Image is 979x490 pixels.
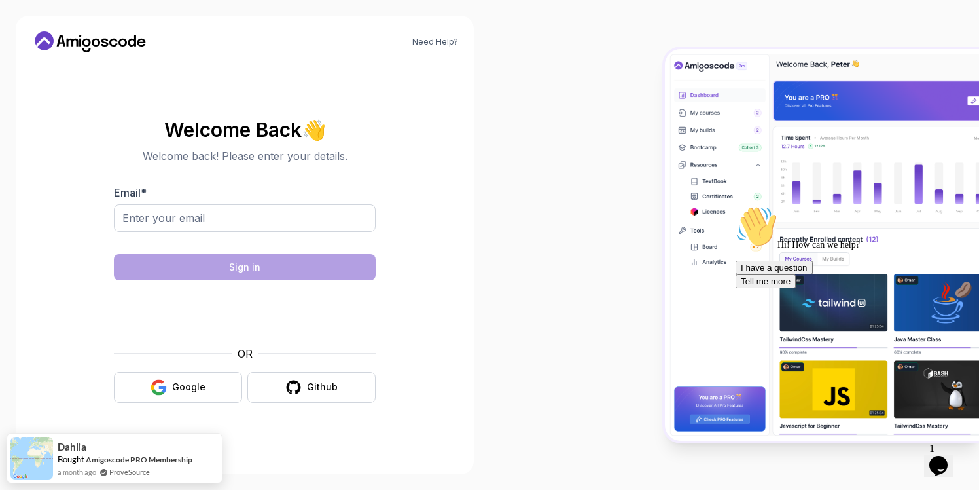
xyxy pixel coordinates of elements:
[86,455,192,464] a: Amigoscode PRO Membership
[114,186,147,199] label: Email *
[146,288,344,338] iframe: Widget containing checkbox for hCaptcha security challenge
[299,114,330,144] span: 👋
[665,49,979,441] img: Amigoscode Dashboard
[247,372,376,403] button: Github
[10,437,53,480] img: provesource social proof notification image
[5,74,65,88] button: Tell me more
[58,442,86,453] span: Dahlia
[31,31,149,52] a: Home link
[114,372,242,403] button: Google
[307,381,338,394] div: Github
[114,204,376,232] input: Enter your email
[114,254,376,280] button: Sign in
[58,454,84,464] span: Bought
[238,346,253,362] p: OR
[5,5,47,47] img: :wave:
[114,148,376,164] p: Welcome back! Please enter your details.
[172,381,205,394] div: Google
[109,466,150,478] a: ProveSource
[730,200,966,431] iframe: chat widget
[924,438,966,477] iframe: chat widget
[114,119,376,140] h2: Welcome Back
[58,466,96,478] span: a month ago
[229,261,260,274] div: Sign in
[5,39,130,49] span: Hi! How can we help?
[5,60,82,74] button: I have a question
[5,5,241,88] div: 👋Hi! How can we help?I have a questionTell me more
[412,37,458,47] a: Need Help?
